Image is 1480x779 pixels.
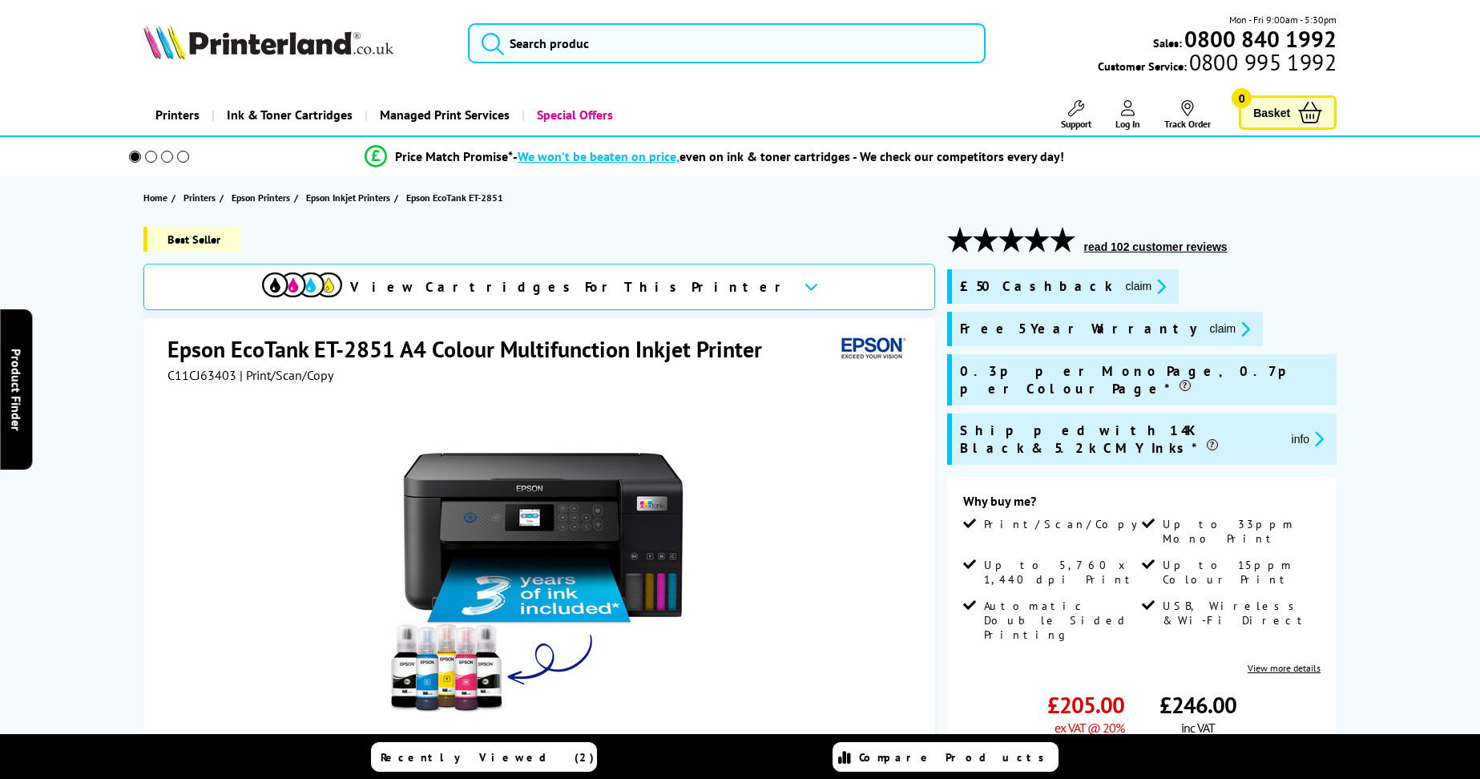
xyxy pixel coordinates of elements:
[1181,720,1215,736] span: inc VAT
[1287,430,1329,448] button: promo-description
[1229,12,1337,27] span: Mon - Fri 9:00am - 5:30pm
[406,189,507,206] a: Epson EcoTank ET-2851
[232,189,294,206] a: Epson Printers
[963,493,1321,517] div: Why buy me?
[1253,102,1290,123] span: Basket
[984,599,1139,642] span: Automatic Double Sided Printing
[167,334,778,364] h1: Epson EcoTank ET-2851 A4 Colour Multifunction Inkjet Printer
[1061,100,1091,130] a: Support
[1232,88,1252,108] span: 0
[1115,100,1140,130] a: Log In
[8,349,24,431] span: Product Finder
[350,278,791,296] span: View Cartridges For This Printer
[960,422,1279,457] span: Shipped with 14K Black & 5.2k CMY Inks*
[859,750,1053,765] span: Compare Products
[1153,35,1182,50] span: Sales:
[107,143,1323,171] li: modal_Promise
[960,362,1329,398] span: 0.3p per Mono Page, 0.7p per Colour Page*
[306,189,394,206] a: Epson Inkjet Printers
[212,95,365,135] a: Ink & Toner Cartridges
[1121,277,1171,296] button: promo-description
[143,189,171,206] a: Home
[143,24,393,59] img: Printerland Logo
[1163,599,1317,628] span: USB, Wireless & Wi-Fi Direct
[1205,320,1256,338] button: promo-description
[1163,517,1317,546] span: Up to 33ppm Mono Print
[143,227,240,252] span: Best Seller
[513,148,1064,164] div: - even on ink & toner cartridges - We check our competitors every day!
[232,189,290,206] span: Epson Printers
[1061,118,1091,130] span: Support
[1248,662,1321,674] a: View more details
[835,334,909,364] img: Epson
[1115,118,1140,130] span: Log In
[1163,558,1317,587] span: Up to 15ppm Colour Print
[240,367,333,383] span: | Print/Scan/Copy
[833,742,1059,772] a: Compare Products
[468,23,986,63] input: Search produc
[306,189,390,206] span: Epson Inkjet Printers
[1239,95,1337,130] a: Basket 0
[1055,720,1124,736] span: ex VAT @ 20%
[1187,54,1337,70] span: 0800 995 1992
[143,24,448,63] a: Printerland Logo
[262,272,342,297] img: View Cartridges
[183,189,216,206] span: Printers
[984,517,1149,531] span: Print/Scan/Copy
[183,189,220,206] a: Printers
[365,95,522,135] a: Managed Print Services
[384,415,698,729] img: Epson EcoTank ET-2851
[381,750,595,765] span: Recently Viewed (2)
[960,277,1113,296] span: £50 Cashback
[1079,240,1232,254] button: read 102 customer reviews
[227,95,353,135] span: Ink & Toner Cartridges
[984,558,1139,587] span: Up to 5,760 x 1,440 dpi Print
[395,148,513,164] span: Price Match Promise*
[518,148,680,164] span: We won’t be beaten on price,
[143,95,212,135] a: Printers
[143,189,167,206] span: Home
[1098,54,1337,74] span: Customer Service:
[1182,31,1337,46] a: 0800 840 1992
[1184,24,1337,54] b: 0800 840 1992
[1159,690,1236,720] span: £246.00
[522,95,625,135] a: Special Offers
[1047,690,1124,720] span: £205.00
[406,189,503,206] span: Epson EcoTank ET-2851
[1164,100,1211,130] a: Track Order
[167,367,236,383] span: C11CJ63403
[371,742,597,772] a: Recently Viewed (2)
[960,320,1197,338] span: Free 5 Year Warranty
